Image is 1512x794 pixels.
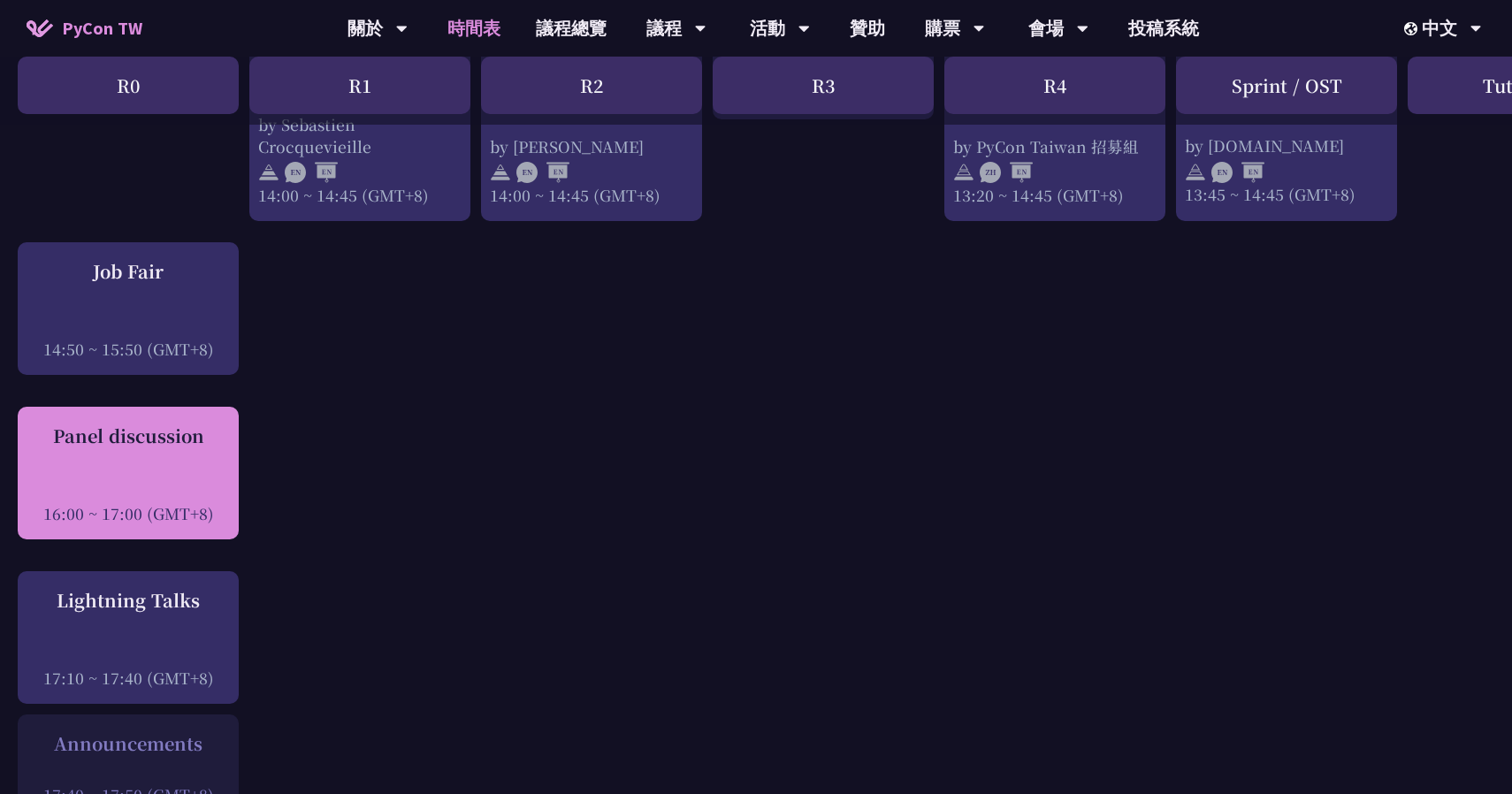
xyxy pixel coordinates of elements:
div: by Sebastien Crocquevieille [258,113,462,157]
img: Home icon of PyCon TW 2025 [27,19,53,37]
div: R3 [713,57,934,114]
div: 17:10 ~ 17:40 (GMT+8) [27,667,230,689]
div: Job Fair [27,258,230,285]
div: Announcements [27,730,230,757]
div: 14:50 ~ 15:50 (GMT+8) [27,338,230,360]
img: ZHEN.371966e.svg [980,162,1033,183]
div: 14:00 ~ 14:45 (GMT+8) [258,184,462,206]
div: Lightning Talks [27,587,230,614]
div: R1 [249,57,470,114]
div: 13:20 ~ 14:45 (GMT+8) [953,184,1157,206]
img: ENEN.5a408d1.svg [516,162,569,183]
a: Panel discussion 16:00 ~ 17:00 (GMT+8) [27,423,230,524]
div: Sprint / OST [1176,57,1397,114]
div: by PyCon Taiwan 招募組 [953,135,1157,157]
img: svg+xml;base64,PHN2ZyB4bWxucz0iaHR0cDovL3d3dy53My5vcmcvMjAwMC9zdmciIHdpZHRoPSIyNCIgaGVpZ2h0PSIyNC... [953,162,974,183]
div: R2 [481,57,702,114]
img: svg+xml;base64,PHN2ZyB4bWxucz0iaHR0cDovL3d3dy53My5vcmcvMjAwMC9zdmciIHdpZHRoPSIyNCIgaGVpZ2h0PSIyNC... [1185,162,1206,183]
img: Locale Icon [1404,22,1422,35]
div: 13:45 ~ 14:45 (GMT+8) [1185,184,1388,206]
img: svg+xml;base64,PHN2ZyB4bWxucz0iaHR0cDovL3d3dy53My5vcmcvMjAwMC9zdmciIHdpZHRoPSIyNCIgaGVpZ2h0PSIyNC... [490,162,511,183]
div: by [PERSON_NAME] [490,135,693,157]
div: 14:00 ~ 14:45 (GMT+8) [490,184,693,206]
div: R0 [18,57,239,114]
img: ENEN.5a408d1.svg [285,162,338,183]
div: Panel discussion [27,423,230,449]
div: R4 [944,57,1165,114]
span: PyCon TW [62,15,142,42]
a: PyCon TW [9,6,160,50]
div: 16:00 ~ 17:00 (GMT+8) [27,502,230,524]
div: by [DOMAIN_NAME] [1185,135,1388,157]
img: ENEN.5a408d1.svg [1211,162,1264,183]
a: Lightning Talks 17:10 ~ 17:40 (GMT+8) [27,587,230,689]
img: svg+xml;base64,PHN2ZyB4bWxucz0iaHR0cDovL3d3dy53My5vcmcvMjAwMC9zdmciIHdpZHRoPSIyNCIgaGVpZ2h0PSIyNC... [258,162,279,183]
